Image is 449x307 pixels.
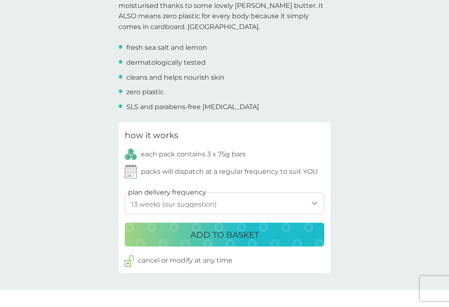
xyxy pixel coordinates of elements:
p: cleans and helps nourish skin [126,72,224,83]
p: fresh sea salt and lemon [126,42,207,53]
p: dermatologically tested [126,57,206,68]
button: ADD TO BASKET [125,223,324,247]
h3: how it works [125,129,178,142]
p: cancel or modify at any time [138,255,232,266]
label: plan delivery frequency [128,187,206,198]
p: SLS and parabens-free [MEDICAL_DATA] [126,102,259,112]
p: ADD TO BASKET [190,228,259,241]
p: packs will dispatch at a regular frequency to suit YOU [141,166,318,177]
p: each pack contains 3 x 75g bars [141,149,246,160]
p: zero plastic [126,87,164,97]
